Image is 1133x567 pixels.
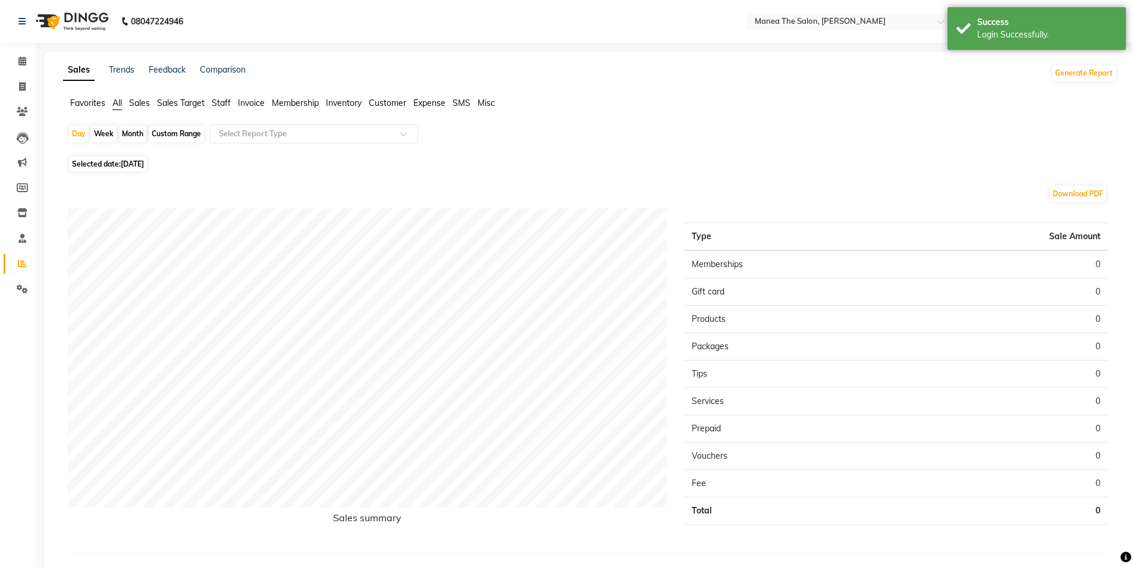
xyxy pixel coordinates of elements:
div: Day [69,126,89,142]
a: Sales [63,59,95,81]
td: 0 [896,361,1107,388]
td: Total [685,497,896,525]
td: Gift card [685,278,896,306]
div: Login Successfully. [977,29,1117,41]
td: 0 [896,388,1107,415]
b: 08047224946 [131,5,183,38]
td: Vouchers [685,443,896,470]
span: [DATE] [121,159,144,168]
div: Month [119,126,146,142]
td: 0 [896,415,1107,443]
td: 0 [896,250,1107,278]
td: 0 [896,470,1107,497]
td: Fee [685,470,896,497]
span: Inventory [326,98,362,108]
span: Membership [272,98,319,108]
td: Tips [685,361,896,388]
span: All [112,98,122,108]
td: Packages [685,333,896,361]
td: Memberships [685,250,896,278]
button: Generate Report [1052,65,1116,82]
a: Trends [109,64,134,75]
span: Staff [212,98,231,108]
div: Week [91,126,117,142]
span: Expense [413,98,445,108]
th: Type [685,223,896,251]
span: Favorites [70,98,105,108]
div: Custom Range [149,126,204,142]
td: 0 [896,306,1107,333]
span: Selected date: [69,156,147,171]
span: Invoice [238,98,265,108]
span: Sales Target [157,98,205,108]
td: 0 [896,443,1107,470]
a: Feedback [149,64,186,75]
span: Misc [478,98,495,108]
span: Sales [129,98,150,108]
span: Customer [369,98,406,108]
div: Success [977,16,1117,29]
img: logo [30,5,112,38]
h6: Sales summary [68,512,667,528]
td: 0 [896,278,1107,306]
td: Prepaid [685,415,896,443]
td: Services [685,388,896,415]
td: 0 [896,333,1107,361]
td: 0 [896,497,1107,525]
th: Sale Amount [896,223,1107,251]
td: Products [685,306,896,333]
span: SMS [453,98,470,108]
button: Download PDF [1050,186,1106,202]
a: Comparison [200,64,246,75]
